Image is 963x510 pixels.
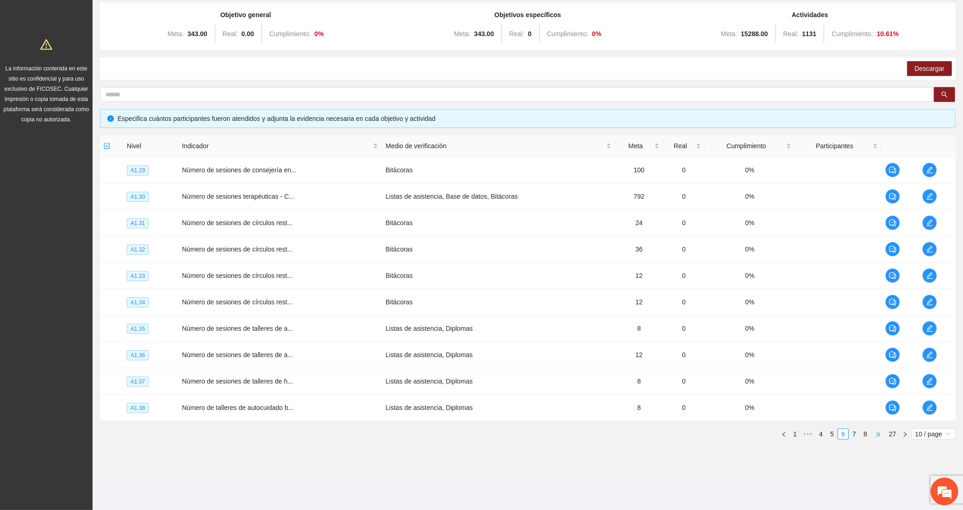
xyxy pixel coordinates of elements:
[792,11,828,19] strong: Actividades
[790,429,800,439] a: 1
[705,135,795,157] th: Cumplimiento
[705,368,795,395] td: 0%
[615,236,663,263] td: 36
[789,428,801,440] li: 1
[615,342,663,368] td: 12
[615,210,663,236] td: 24
[795,135,882,157] th: Participantes
[915,429,952,439] span: 10 / page
[778,428,789,440] li: Previous Page
[923,351,937,359] span: edit
[923,298,937,306] span: edit
[269,30,311,38] span: Cumplimiento:
[314,30,323,38] strong: 0 %
[528,30,532,38] strong: 0
[5,253,176,285] textarea: Escriba su mensaje y pulse “Intro”
[40,38,52,50] span: warning
[182,378,293,385] span: Número de sesiones de talleres de h...
[182,219,292,227] span: Número de sesiones de círculos rest...
[127,377,149,387] span: A1.37
[705,263,795,289] td: 0%
[127,403,149,413] span: A1.38
[826,428,838,440] li: 5
[923,246,937,253] span: edit
[860,429,870,439] a: 8
[885,163,900,177] button: comment
[907,61,952,76] button: Descargar
[382,368,615,395] td: Listas de asistencia, Diplomas
[223,30,238,38] span: Real:
[922,268,937,283] button: edit
[220,11,271,19] strong: Objetivo general
[615,395,663,421] td: 8
[127,297,149,308] span: A1.34
[885,400,900,415] button: comment
[182,298,292,306] span: Número de sesiones de círculos rest...
[382,395,615,421] td: Listas de asistencia, Diplomas
[382,236,615,263] td: Bitácoras
[923,404,937,411] span: edit
[827,429,837,439] a: 5
[454,30,470,38] span: Meta:
[838,428,849,440] li: 6
[816,429,826,439] a: 4
[107,115,114,122] span: info-circle
[799,141,871,151] span: Participantes
[885,215,900,230] button: comment
[721,30,737,38] span: Meta:
[168,30,184,38] span: Meta:
[705,315,795,342] td: 0%
[885,374,900,389] button: comment
[663,263,705,289] td: 0
[922,215,937,230] button: edit
[941,91,948,99] span: search
[382,289,615,315] td: Bitácoras
[705,210,795,236] td: 0%
[118,113,948,124] div: Especifica cuántos participantes fueron atendidos y adjunta la evidencia necesaria en cada objeti...
[922,374,937,389] button: edit
[104,143,110,149] span: check-square
[127,245,149,255] span: A1.32
[48,47,155,59] div: Chatee con nosotros ahora
[801,428,815,440] span: •••
[705,342,795,368] td: 0%
[382,183,615,210] td: Listas de asistencia, Base de datos, Bitácoras
[923,272,937,279] span: edit
[914,63,944,74] span: Descargar
[900,428,911,440] li: Next Page
[923,378,937,385] span: edit
[127,324,149,334] span: A1.35
[922,295,937,309] button: edit
[885,268,900,283] button: comment
[663,157,705,183] td: 0
[182,325,293,332] span: Número de sesiones de talleres de a...
[783,30,798,38] span: Real:
[705,183,795,210] td: 0%
[922,321,937,336] button: edit
[886,429,899,439] a: 27
[382,135,615,157] th: Medio de verificación
[922,400,937,415] button: edit
[509,30,524,38] span: Real:
[663,236,705,263] td: 0
[474,30,494,38] strong: 343.00
[832,30,873,38] span: Cumplimiento:
[667,141,694,151] span: Real
[127,192,149,202] span: A1.30
[382,157,615,183] td: Bitácoras
[885,321,900,336] button: comment
[615,368,663,395] td: 8
[547,30,588,38] span: Cumplimiento:
[781,432,787,437] span: left
[885,242,900,257] button: comment
[886,428,900,440] li: 27
[934,87,955,102] button: search
[619,141,652,151] span: Meta
[182,351,293,359] span: Número de sesiones de talleres de a...
[815,428,826,440] li: 4
[778,428,789,440] button: left
[663,135,705,157] th: Real
[708,141,784,151] span: Cumplimiento
[923,219,937,227] span: edit
[615,183,663,210] td: 792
